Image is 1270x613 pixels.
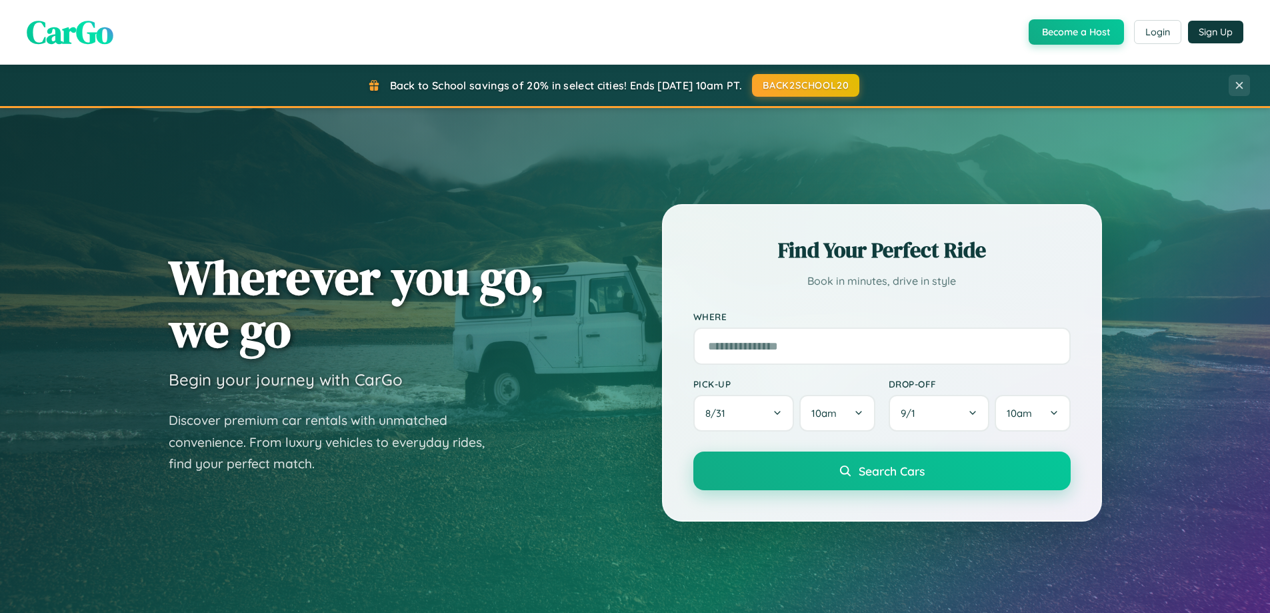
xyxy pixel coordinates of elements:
h2: Find Your Perfect Ride [693,235,1071,265]
p: Book in minutes, drive in style [693,271,1071,291]
button: 8/31 [693,395,795,432]
span: 9 / 1 [901,407,922,420]
span: Search Cars [859,464,925,478]
button: BACK2SCHOOL20 [752,74,859,97]
label: Pick-up [693,378,875,390]
label: Drop-off [889,378,1071,390]
h1: Wherever you go, we go [169,251,545,356]
button: Become a Host [1029,19,1124,45]
button: 10am [799,395,875,432]
span: 8 / 31 [705,407,732,420]
label: Where [693,311,1071,322]
button: Login [1134,20,1181,44]
p: Discover premium car rentals with unmatched convenience. From luxury vehicles to everyday rides, ... [169,410,502,475]
h3: Begin your journey with CarGo [169,370,403,390]
span: CarGo [27,10,113,54]
span: Back to School savings of 20% in select cities! Ends [DATE] 10am PT. [390,79,742,92]
button: Sign Up [1188,21,1243,43]
span: 10am [811,407,837,420]
button: Search Cars [693,452,1071,490]
button: 9/1 [889,395,990,432]
button: 10am [995,395,1070,432]
span: 10am [1007,407,1032,420]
